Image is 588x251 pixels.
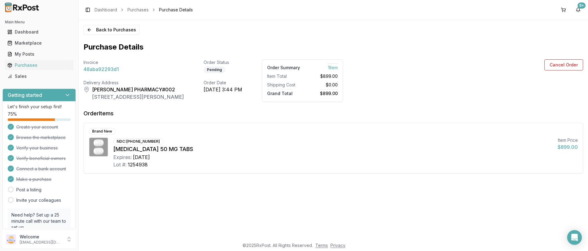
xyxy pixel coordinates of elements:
[84,59,184,66] div: Invoice
[7,51,71,57] div: My Posts
[8,104,71,110] p: Let's finish your setup first!
[305,82,338,88] div: $0.00
[16,134,66,141] span: Browse the marketplace
[113,145,553,153] div: [MEDICAL_DATA] 50 MG TABS
[159,7,193,13] span: Purchase Details
[8,91,42,99] h3: Getting started
[320,73,338,79] span: $899.00
[20,240,62,245] p: [EMAIL_ADDRESS][DOMAIN_NAME]
[544,59,583,70] button: Cancel Order
[6,234,16,244] img: User avatar
[5,49,73,60] a: My Posts
[11,212,67,230] p: Need help? Set up a 25 minute call with our team to set up.
[2,38,76,48] button: Marketplace
[7,62,71,68] div: Purchases
[2,2,42,12] img: RxPost Logo
[267,65,300,71] div: Order Summary
[320,89,338,96] span: $899.00
[573,5,583,15] button: 9+
[7,73,71,79] div: Sales
[84,109,114,118] div: Order Items
[578,2,586,9] div: 9+
[5,71,73,82] a: Sales
[89,138,108,156] img: Ubrelvy 50 MG TABS
[16,166,66,172] span: Connect a bank account
[5,60,73,71] a: Purchases
[558,143,578,151] div: $899.00
[20,234,62,240] p: Welcome
[84,42,143,52] h1: Purchase Details
[16,197,61,203] a: Invite your colleagues
[315,243,328,248] a: Terms
[2,27,76,37] button: Dashboard
[16,145,58,151] span: Verify your business
[16,155,66,161] span: Verify beneficial owners
[2,60,76,70] button: Purchases
[204,80,242,86] div: Order Date
[127,7,149,13] a: Purchases
[84,80,184,86] div: Delivery Address
[128,161,148,168] div: 1254938
[2,49,76,59] button: My Posts
[89,128,115,135] div: Brand New
[267,73,300,79] div: Item Total
[92,93,184,101] div: [STREET_ADDRESS][PERSON_NAME]
[8,111,17,117] span: 75 %
[204,59,242,66] div: Order Status
[5,20,73,25] h2: Main Menu
[558,137,578,143] div: Item Price
[204,86,242,93] div: [DATE] 3:44 PM
[7,40,71,46] div: Marketplace
[84,25,139,35] button: Back to Purchases
[113,161,127,168] div: Lot #:
[16,176,52,182] span: Make a purchase
[267,89,293,96] span: Grand Total
[5,38,73,49] a: Marketplace
[204,66,225,73] div: Pending
[95,7,193,13] nav: breadcrumb
[92,86,184,93] div: [PERSON_NAME] PHARMACY#002
[328,63,338,70] span: 1 Item
[16,124,58,130] span: Create your account
[84,66,119,73] span: 48aba92293d1
[5,26,73,38] a: Dashboard
[267,82,300,88] div: Shipping Cost
[113,153,132,161] div: Expires:
[330,243,345,248] a: Privacy
[95,7,117,13] a: Dashboard
[133,153,150,161] div: [DATE]
[16,187,41,193] a: Post a listing
[567,230,582,245] div: Open Intercom Messenger
[113,138,163,145] div: NDC: [PHONE_NUMBER]
[7,29,71,35] div: Dashboard
[2,71,76,81] button: Sales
